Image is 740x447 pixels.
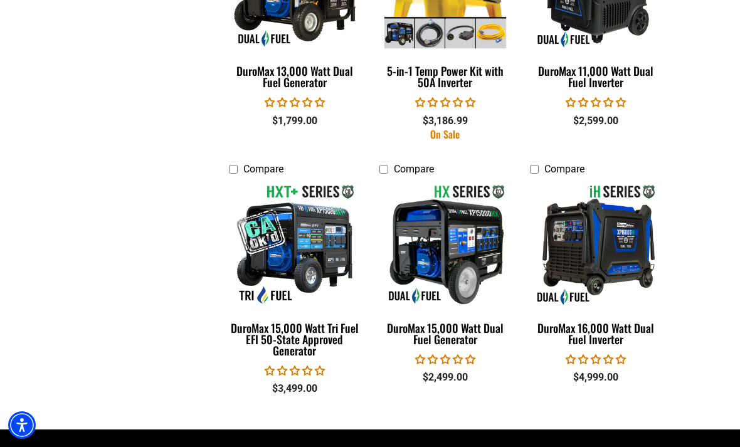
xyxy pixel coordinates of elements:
[229,322,361,356] div: DuroMax 15,000 Watt Tri Fuel EFI 50-State Approved Generator
[265,97,325,108] span: 0.00 stars
[243,163,283,175] span: Compare
[530,370,662,385] div: $4,999.00
[566,354,626,365] span: 0.00 stars
[530,113,662,129] div: $2,599.00
[379,65,511,88] div: 5-in-1 Temp Power Kit with 50A Inverter
[229,381,361,396] div: $3,499.00
[530,65,662,88] div: DuroMax 11,000 Watt Dual Fuel Inverter
[544,163,584,175] span: Compare
[378,183,513,305] img: DuroMax 15,000 Watt Dual Fuel Generator
[528,183,663,305] img: DuroMax 16,000 Watt Dual Fuel Inverter
[530,322,662,345] div: DuroMax 16,000 Watt Dual Fuel Inverter
[379,129,511,139] div: On Sale
[379,370,511,385] div: $2,499.00
[394,163,434,175] span: Compare
[229,182,361,364] a: DuroMax 15,000 Watt Tri Fuel EFI 50-State Approved Generator DuroMax 15,000 Watt Tri Fuel EFI 50-...
[379,182,511,352] a: DuroMax 15,000 Watt Dual Fuel Generator DuroMax 15,000 Watt Dual Fuel Generator
[415,97,475,108] span: 0.00 stars
[530,182,662,352] a: DuroMax 16,000 Watt Dual Fuel Inverter DuroMax 16,000 Watt Dual Fuel Inverter
[566,97,626,108] span: 0.00 stars
[229,113,361,129] div: $1,799.00
[379,322,511,345] div: DuroMax 15,000 Watt Dual Fuel Generator
[229,65,361,88] div: DuroMax 13,000 Watt Dual Fuel Generator
[379,113,511,129] div: $3,186.99
[265,365,325,377] span: 0.00 stars
[415,354,475,365] span: 0.00 stars
[8,411,36,439] div: Accessibility Menu
[227,183,362,305] img: DuroMax 15,000 Watt Tri Fuel EFI 50-State Approved Generator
